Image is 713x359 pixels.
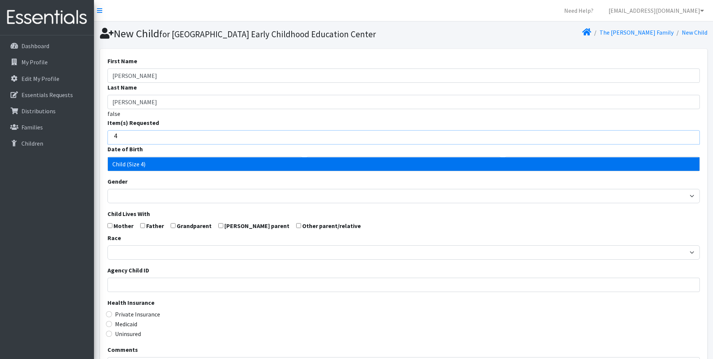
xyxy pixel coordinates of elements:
a: The [PERSON_NAME] Family [599,29,674,36]
h1: New Child [100,27,401,40]
small: for [GEOGRAPHIC_DATA] Early Childhood Education Center [159,29,376,40]
p: Children [21,140,43,147]
p: Essentials Requests [21,91,73,99]
label: First Name [107,56,137,65]
label: Other parent/relative [302,221,361,230]
p: Families [21,123,43,131]
label: Child Lives With [107,209,150,218]
label: Medicaid [115,319,137,329]
label: Agency Child ID [107,266,149,275]
a: Distributions [3,103,91,119]
label: Private Insurance [115,310,160,319]
label: Father [146,221,164,230]
a: Children [3,136,91,151]
a: Essentials Requests [3,87,91,102]
p: My Profile [21,58,48,66]
a: Need Help? [558,3,599,18]
p: Edit My Profile [21,75,59,82]
a: [EMAIL_ADDRESS][DOMAIN_NAME] [602,3,710,18]
img: HumanEssentials [3,5,91,30]
label: Grandparent [177,221,212,230]
label: [PERSON_NAME] parent [224,221,289,230]
a: Edit My Profile [3,71,91,86]
label: Item(s) Requested [107,118,159,127]
label: Last Name [107,83,137,92]
label: Comments [107,345,138,354]
label: Gender [107,177,127,186]
a: Dashboard [3,38,91,53]
li: Child (Size 4) [108,157,699,171]
p: Distributions [21,107,56,115]
a: Families [3,120,91,135]
label: Race [107,233,121,242]
label: Uninsured [115,329,141,338]
a: My Profile [3,55,91,70]
a: New Child [682,29,707,36]
p: Dashboard [21,42,49,50]
label: Date of Birth [107,145,143,154]
label: Mother [114,221,133,230]
legend: Health Insurance [107,298,700,310]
